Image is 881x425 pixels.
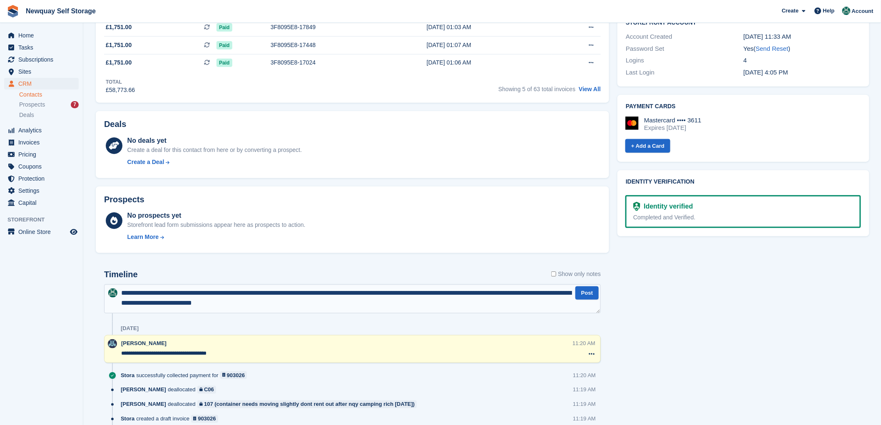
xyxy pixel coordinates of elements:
span: Storefront [7,216,83,224]
span: Tasks [18,42,68,53]
span: Stora [121,371,134,379]
div: £58,773.66 [106,86,135,94]
label: Show only notes [551,270,601,278]
a: menu [4,173,79,184]
div: [DATE] 01:06 AM [427,58,552,67]
div: 903026 [227,371,245,379]
h2: Prospects [104,195,144,204]
a: menu [4,149,79,160]
div: 3F8095E8-17024 [271,58,397,67]
span: [PERSON_NAME] [121,386,166,394]
div: Learn More [127,233,159,241]
span: Account [852,7,874,15]
img: Mastercard Logo [625,117,639,130]
div: Create a deal for this contact from here or by converting a prospect. [127,146,302,154]
div: 4 [744,56,861,65]
a: Send Reset [756,45,788,52]
span: Pricing [18,149,68,160]
div: Storefront lead form submissions appear here as prospects to action. [127,221,306,229]
a: Create a Deal [127,158,302,167]
div: Password Set [626,44,744,54]
div: 11:20 AM [573,371,596,379]
div: 11:20 AM [572,339,595,347]
span: Deals [19,111,34,119]
button: Post [575,286,599,300]
a: menu [4,226,79,238]
span: Prospects [19,101,45,109]
a: menu [4,161,79,172]
div: 107 (container needs moving slightly dont rent out after nqy camping rich [DATE]) [204,400,415,408]
a: menu [4,30,79,41]
div: [DATE] 11:33 AM [744,32,861,42]
div: Total [106,78,135,86]
a: View All [579,86,601,92]
a: menu [4,54,79,65]
span: Showing 5 of 63 total invoices [498,86,575,92]
h2: Timeline [104,270,138,279]
div: No deals yet [127,136,302,146]
span: Create [782,7,799,15]
div: Last Login [626,68,744,77]
img: Colette Pearce [108,339,117,348]
span: [PERSON_NAME] [121,340,167,346]
div: Completed and Verified. [633,213,853,222]
span: Subscriptions [18,54,68,65]
span: Paid [217,41,232,50]
div: 11:19 AM [573,415,596,423]
div: deallocated [121,400,421,408]
div: Yes [744,44,861,54]
div: No prospects yet [127,211,306,221]
span: Online Store [18,226,68,238]
a: 903026 [191,415,218,423]
a: + Add a Card [625,139,670,153]
div: created a draft invoice [121,415,222,423]
a: Preview store [69,227,79,237]
span: Help [823,7,835,15]
span: Paid [217,23,232,32]
span: Home [18,30,68,41]
a: Contacts [19,91,79,99]
div: 11:19 AM [573,386,596,394]
h2: Identity verification [626,179,861,185]
span: £1,751.00 [106,23,132,32]
a: 903026 [220,371,247,379]
span: ( ) [754,45,790,52]
div: 3F8095E8-17448 [271,41,397,50]
a: menu [4,42,79,53]
a: Deals [19,111,79,119]
time: 2022-05-06 15:05:26 UTC [744,69,788,76]
div: Mastercard •••• 3611 [644,117,702,124]
span: Analytics [18,124,68,136]
a: menu [4,78,79,89]
div: Account Created [626,32,744,42]
div: C06 [204,386,214,394]
a: Prospects 7 [19,100,79,109]
span: CRM [18,78,68,89]
div: Expires [DATE] [644,124,702,132]
span: [PERSON_NAME] [121,400,166,408]
span: Stora [121,415,134,423]
div: deallocated [121,386,220,394]
div: [DATE] [121,325,139,332]
span: Settings [18,185,68,196]
div: 7 [71,101,79,108]
span: £1,751.00 [106,41,132,50]
span: Coupons [18,161,68,172]
span: Capital [18,197,68,209]
div: 11:19 AM [573,400,596,408]
span: Sites [18,66,68,77]
div: [DATE] 01:07 AM [427,41,552,50]
a: menu [4,197,79,209]
span: Invoices [18,137,68,148]
div: Create a Deal [127,158,164,167]
a: menu [4,137,79,148]
span: Protection [18,173,68,184]
a: C06 [197,386,216,394]
div: 3F8095E8-17849 [271,23,397,32]
span: Paid [217,59,232,67]
span: £1,751.00 [106,58,132,67]
div: 903026 [198,415,216,423]
a: 107 (container needs moving slightly dont rent out after nqy camping rich [DATE]) [197,400,417,408]
a: Learn More [127,233,306,241]
div: successfully collected payment for [121,371,251,379]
